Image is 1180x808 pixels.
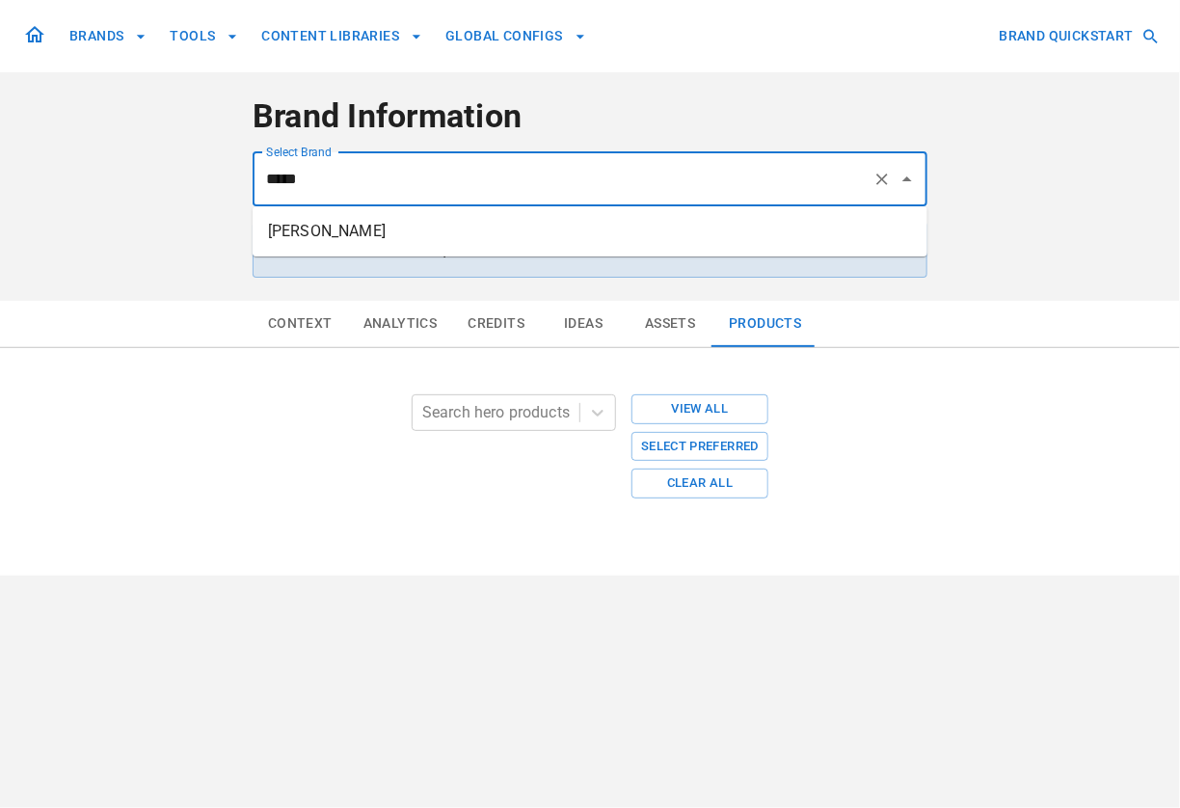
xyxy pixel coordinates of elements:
[348,301,453,347] button: Analytics
[992,18,1165,54] button: BRAND QUICKSTART
[253,214,927,249] li: [PERSON_NAME]
[253,96,927,137] h4: Brand Information
[713,301,817,347] button: Products
[162,18,246,54] button: TOOLS
[253,301,348,347] button: Context
[627,301,713,347] button: Assets
[631,469,768,498] button: Clear All
[631,394,768,424] button: View All
[869,166,896,193] button: Clear
[894,166,921,193] button: Close
[540,301,627,347] button: Ideas
[254,18,430,54] button: CONTENT LIBRARIES
[631,432,768,462] button: Select Preferred
[438,18,594,54] button: GLOBAL CONFIGS
[269,240,335,258] strong: Brand ID:
[452,301,540,347] button: Credits
[266,144,332,160] label: Select Brand
[62,18,154,54] button: BRANDS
